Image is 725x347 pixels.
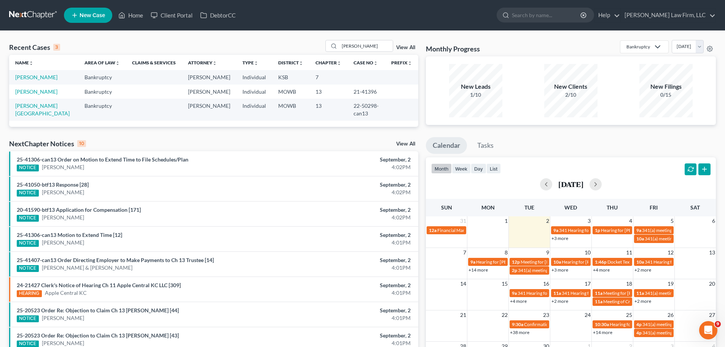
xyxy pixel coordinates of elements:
[610,321,669,327] span: Hearing for [PERSON_NAME]
[426,44,480,53] h3: Monthly Progress
[17,232,122,238] a: 25-41306-can13 Motion to Extend Time [12]
[603,290,663,296] span: Meeting for [PERSON_NAME]
[17,307,179,313] a: 25-20523 Order Re: Objection to Claim Ch 13 [PERSON_NAME] [44]
[408,61,412,66] i: unfold_more
[354,60,378,66] a: Case Nounfold_more
[584,310,591,320] span: 24
[284,281,411,289] div: September, 2
[17,265,39,272] div: NOTICE
[284,239,411,246] div: 4:01PM
[429,227,437,233] span: 12a
[603,299,688,304] span: Meeting of Creditors for [PERSON_NAME]
[524,321,611,327] span: Confirmation Hearing for [PERSON_NAME]
[639,91,693,99] div: 0/15
[639,82,693,91] div: New Filings
[636,321,642,327] span: 4p
[347,99,385,120] td: 22-50298-can13
[284,181,411,189] div: September, 2
[625,279,633,288] span: 18
[182,70,236,84] td: [PERSON_NAME]
[715,321,721,327] span: 9
[545,216,550,225] span: 2
[564,204,577,211] span: Wed
[634,267,651,273] a: +2 more
[15,88,57,95] a: [PERSON_NAME]
[284,214,411,221] div: 4:02PM
[426,137,467,154] a: Calendar
[17,181,89,188] a: 25-41050-btf13 Response [28]
[449,82,502,91] div: New Leads
[486,163,501,174] button: list
[636,330,642,336] span: 4p
[78,70,126,84] td: Bankruptcy
[551,235,568,241] a: +3 more
[512,8,582,22] input: Search by name...
[551,267,568,273] a: +3 more
[645,290,718,296] span: 341(a) meeting for [PERSON_NAME]
[115,61,120,66] i: unfold_more
[272,99,309,120] td: MOWB
[391,60,412,66] a: Prefixunfold_more
[17,240,39,247] div: NOTICE
[626,43,650,50] div: Bankruptcy
[512,259,520,265] span: 12p
[471,163,486,174] button: day
[607,259,639,265] span: Docket Text: for
[670,216,674,225] span: 5
[595,299,602,304] span: 11a
[437,227,526,233] span: Financial Management for [PERSON_NAME]
[636,227,641,233] span: 9a
[115,8,147,22] a: Home
[524,204,534,211] span: Tue
[595,259,607,265] span: 1:46p
[17,190,39,197] div: NOTICE
[459,279,467,288] span: 14
[468,267,488,273] a: +14 more
[542,279,550,288] span: 16
[272,85,309,99] td: MOWB
[481,204,495,211] span: Mon
[449,91,502,99] div: 1/10
[512,290,517,296] span: 9a
[309,99,347,120] td: 13
[45,289,87,297] a: Apple Central KC
[15,60,33,66] a: Nameunfold_more
[441,204,452,211] span: Sun
[636,236,644,241] span: 10a
[284,314,411,322] div: 4:01PM
[690,204,700,211] span: Sat
[634,298,651,304] a: +2 more
[521,259,580,265] span: Meeting for [PERSON_NAME]
[636,290,644,296] span: 11a
[29,61,33,66] i: unfold_more
[396,141,415,147] a: View All
[642,321,716,327] span: 341(a) meeting for [PERSON_NAME]
[518,267,591,273] span: 341(a) meeting for [PERSON_NAME]
[17,156,188,163] a: 25-41306-can13 Order on Motion to Extend Time to File Schedules/Plan
[182,85,236,99] td: [PERSON_NAME]
[284,156,411,163] div: September, 2
[42,339,84,347] a: [PERSON_NAME]
[347,85,385,99] td: 21-41396
[236,70,272,84] td: Individual
[17,282,181,288] a: 24-21427 Clerk's Notice of Hearing Ch 11 Apple Central KC LLC [309]
[544,91,598,99] div: 2/10
[315,60,341,66] a: Chapterunfold_more
[708,310,716,320] span: 27
[601,227,660,233] span: Hearing for [PERSON_NAME]
[593,329,612,335] a: +14 more
[17,215,39,222] div: NOTICE
[558,180,583,188] h2: [DATE]
[15,74,57,80] a: [PERSON_NAME]
[510,329,529,335] a: +38 more
[470,259,475,265] span: 9a
[42,314,84,322] a: [PERSON_NAME]
[667,310,674,320] span: 26
[182,99,236,120] td: [PERSON_NAME]
[562,259,621,265] span: Hearing for [PERSON_NAME]
[708,248,716,257] span: 13
[553,290,561,296] span: 11a
[501,279,508,288] span: 15
[699,321,717,339] iframe: Intercom live chat
[126,55,182,70] th: Claims & Services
